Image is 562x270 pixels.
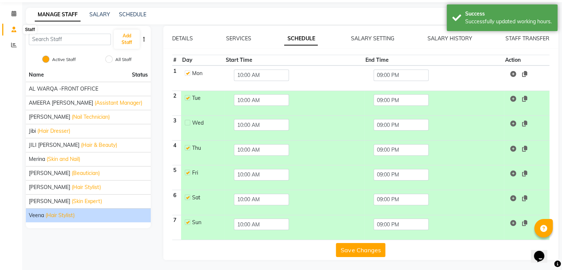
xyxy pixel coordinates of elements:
div: Tue [192,94,221,102]
th: Action [504,55,549,66]
span: [PERSON_NAME] [29,183,70,191]
div: Sun [192,219,221,226]
a: SALARY [89,11,110,18]
div: Thu [192,144,221,152]
span: (Skin Expert) [72,198,102,205]
span: (Hair & Beauty) [81,141,117,149]
th: 7 [172,215,181,240]
span: Merina [29,155,45,163]
span: (Beautician) [72,169,100,177]
input: Search Staff [29,34,111,45]
a: SALARY HISTORY [428,35,472,42]
span: AMEERA [PERSON_NAME] [29,99,93,107]
div: Wed [192,119,221,127]
th: End Time [364,55,504,66]
label: All Staff [115,56,132,63]
span: [PERSON_NAME] [29,113,70,121]
th: Start Time [225,55,364,66]
th: 3 [172,115,181,140]
a: SCHEDULE [119,11,146,18]
a: DETAILS [172,35,193,42]
span: (Hair Stylist) [72,183,101,191]
div: Fri [192,169,221,177]
a: SERVICES [226,35,251,42]
div: Successfully updated working hours. [465,18,552,26]
button: Save Changes [336,243,385,257]
span: Name [29,71,44,78]
span: [PERSON_NAME] [29,198,70,205]
label: Active Staff [52,56,76,63]
th: 6 [172,190,181,215]
div: Sat [192,194,221,202]
a: SALARY SETTING [351,35,394,42]
div: Mon [192,70,221,77]
span: Veena [29,212,44,219]
iframe: chat widget [531,240,555,263]
span: Jibi [29,127,36,135]
span: AL WARQA -FRONT OFFICE [29,85,98,93]
th: 5 [172,165,181,190]
span: (Assistant Manager) [95,99,142,107]
button: Add Staff [114,30,139,49]
div: Success [465,10,552,18]
th: 2 [172,91,181,115]
th: 1 [172,65,181,91]
div: Staff [23,25,37,34]
span: (Hair Stylist) [45,212,75,219]
span: Status [132,71,148,79]
a: STAFF TRANSFER [505,35,549,42]
a: MANAGE STAFF [35,8,81,21]
span: (Hair Dresser) [37,127,70,135]
a: SCHEDULE [284,32,318,45]
th: # [172,55,181,66]
span: [PERSON_NAME] [29,169,70,177]
span: (Nail Technician) [72,113,110,121]
span: JILI [PERSON_NAME] [29,141,79,149]
span: (Skin and Nail) [47,155,80,163]
th: 4 [172,140,181,165]
th: Day [181,55,225,66]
